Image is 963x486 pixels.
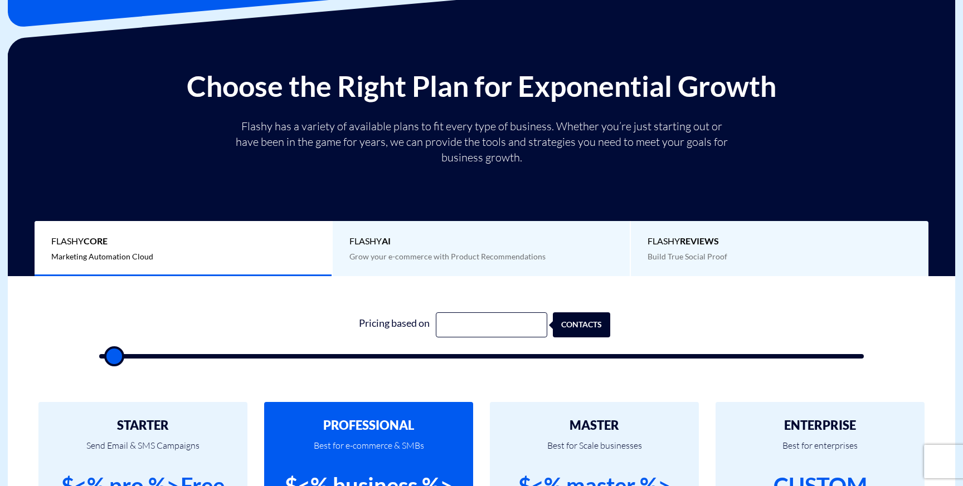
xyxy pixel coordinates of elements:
span: Build True Social Proof [648,252,727,261]
span: Flashy [349,235,613,248]
h2: PROFESSIONAL [281,419,456,432]
div: Pricing based on [352,312,436,337]
span: Flashy [51,235,315,248]
span: Flashy [648,235,912,248]
div: contacts [566,312,624,337]
b: REVIEWS [680,235,719,246]
h2: STARTER [55,419,231,432]
h2: ENTERPRISE [732,419,908,432]
p: Best for enterprises [732,432,908,470]
span: Marketing Automation Cloud [51,252,153,261]
p: Send Email & SMS Campaigns [55,432,231,470]
span: Grow your e-commerce with Product Recommendations [349,252,546,261]
p: Flashy has a variety of available plans to fit every type of business. Whether you’re just starti... [231,119,732,165]
h2: Choose the Right Plan for Exponential Growth [16,70,947,102]
b: AI [382,235,391,246]
h2: MASTER [507,419,682,432]
b: Core [84,235,108,246]
p: Best for e-commerce & SMBs [281,432,456,470]
p: Best for Scale businesses [507,432,682,470]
